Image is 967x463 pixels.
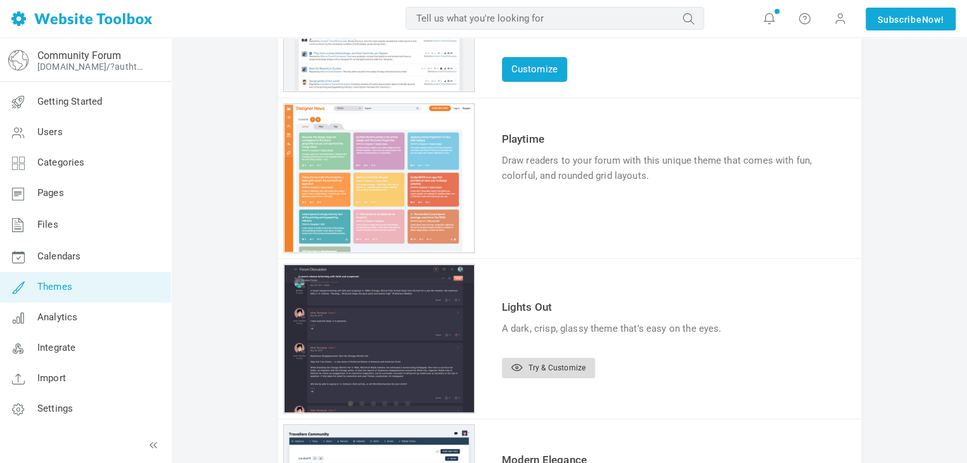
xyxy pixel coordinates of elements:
input: Tell us what you're looking for [406,7,704,30]
span: Import [37,372,66,384]
span: Settings [37,403,73,414]
a: Preview theme [285,243,473,254]
img: playtime_thumb.jpg [285,105,473,252]
span: Users [37,126,63,138]
button: 1 of 2 [348,401,353,406]
a: SubscribeNow! [866,8,956,30]
span: Themes [37,281,72,292]
span: Getting Started [37,96,102,107]
button: 3 of 2 [371,401,376,406]
a: Customize [502,57,567,82]
a: Try & Customize [502,358,595,378]
span: Analytics [37,311,77,323]
div: A dark, crisp, glassy theme that's easy on the eyes. [502,321,839,336]
span: Files [37,219,58,230]
span: Calendars [37,251,80,262]
a: Playtime [502,133,544,145]
span: Categories [37,157,85,168]
button: 5 of 2 [394,401,399,406]
span: Pages [37,187,64,199]
button: 4 of 2 [382,401,387,406]
span: Now! [921,13,944,27]
a: Community Forum [37,49,121,62]
div: Draw readers to your forum with this unique theme that comes with fun, colorful, and rounded grid... [502,153,839,183]
a: Lights Out [502,301,553,313]
img: globe-icon.png [8,50,29,70]
button: 2 of 2 [359,401,364,406]
a: Customize theme [285,82,473,93]
a: [DOMAIN_NAME]/?authtoken=bcc3f4628678137255e9ff76bfd1fe31&rememberMe=1 [37,62,148,72]
span: Integrate [37,342,75,353]
button: 6 of 2 [405,401,410,406]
